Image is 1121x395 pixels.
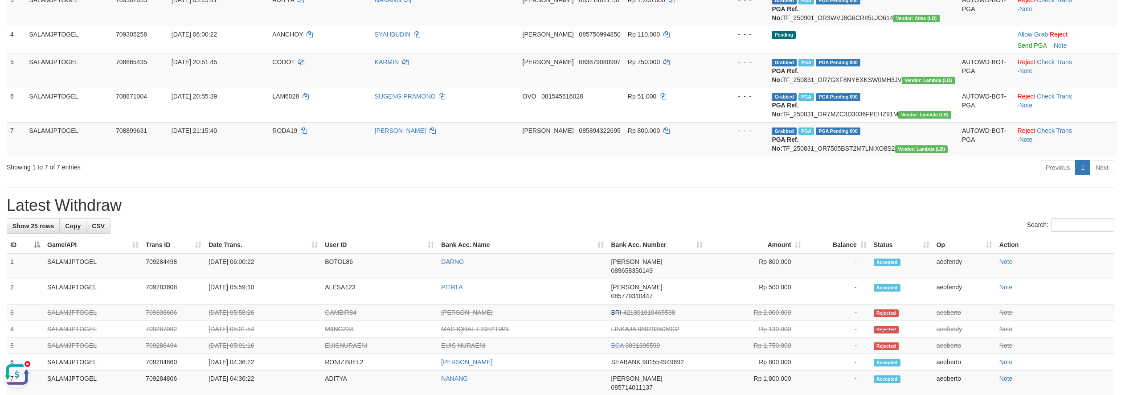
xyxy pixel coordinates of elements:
[768,122,958,156] td: TF_250831_OR7505BST2M7LNIXO8S2
[321,279,438,304] td: ALESA123
[1050,31,1068,38] a: Reject
[1054,42,1067,49] a: Note
[205,321,321,337] td: [DATE] 05:01:54
[44,279,142,304] td: SALAMJPTOGEL
[772,128,797,135] span: Grabbed
[768,53,958,88] td: TF_250831_OR7GXF8NYEXKSW0MH3JV
[874,309,899,317] span: Rejected
[874,259,900,266] span: Accepted
[1037,93,1072,100] a: Check Trans
[798,59,814,66] span: Marked by aeoameng
[772,5,798,21] b: PGA Ref. No:
[441,284,462,291] a: PITRI A
[1051,218,1114,232] input: Search:
[441,342,486,349] a: EUIS NURAENI
[7,253,44,279] td: 1
[1019,67,1033,74] a: Note
[706,253,805,279] td: Rp 800,000
[7,197,1114,214] h1: Latest Withdraw
[816,59,860,66] span: PGA Pending
[805,321,870,337] td: -
[116,58,147,66] span: 708865435
[714,92,765,101] div: - - -
[611,309,621,316] span: BRI
[933,354,996,370] td: aeoberto
[805,279,870,304] td: -
[805,337,870,354] td: -
[375,127,426,134] a: [PERSON_NAME]
[375,58,399,66] a: KARMIN
[902,77,955,84] span: Vendor URL: https://dashboard.q2checkout.com/secure
[1040,160,1076,175] a: Previous
[272,93,299,100] span: LAM6028
[628,127,660,134] span: Rp 800.000
[172,58,217,66] span: [DATE] 20:51:45
[7,26,25,53] td: 4
[898,111,951,119] span: Vendor URL: https://dashboard.q2checkout.com/secure
[933,304,996,321] td: aeoberto
[628,31,660,38] span: Rp 110.000
[999,258,1013,265] a: Note
[874,342,899,350] span: Rejected
[714,126,765,135] div: - - -
[805,304,870,321] td: -
[23,2,32,11] div: new message indicator
[65,222,81,230] span: Copy
[7,337,44,354] td: 5
[706,237,805,253] th: Amount: activate to sort column ascending
[611,267,652,274] span: Copy 089658350149 to clipboard
[1014,122,1117,156] td: · ·
[438,237,607,253] th: Bank Acc. Name: activate to sort column ascending
[375,93,436,100] a: SUGENG PRAMONO
[933,237,996,253] th: Op: activate to sort column ascending
[895,145,948,153] span: Vendor URL: https://dashboard.q2checkout.com/secure
[1075,160,1090,175] a: 1
[7,53,25,88] td: 5
[441,358,492,366] a: [PERSON_NAME]
[607,237,706,253] th: Bank Acc. Number: activate to sort column ascending
[1014,26,1117,53] td: ·
[44,253,142,279] td: SALAMJPTOGEL
[172,127,217,134] span: [DATE] 21:15:40
[1027,218,1114,232] label: Search:
[92,222,105,230] span: CSV
[999,358,1013,366] a: Note
[59,218,86,234] a: Copy
[1037,58,1072,66] a: Check Trans
[541,93,583,100] span: Copy 081545616028 to clipboard
[611,325,636,333] span: LINKAJA
[142,253,205,279] td: 709284498
[772,67,798,83] b: PGA Ref. No:
[999,325,1013,333] a: Note
[441,375,468,382] a: NANANG
[142,304,205,321] td: 709303606
[523,58,574,66] span: [PERSON_NAME]
[999,375,1013,382] a: Note
[7,321,44,337] td: 4
[142,321,205,337] td: 709287082
[625,342,660,349] span: Copy 3031306599 to clipboard
[623,309,675,316] span: Copy 421801010465538 to clipboard
[996,237,1114,253] th: Action
[7,218,60,234] a: Show 25 rows
[1019,136,1033,143] a: Note
[706,354,805,370] td: Rp 800,000
[706,304,805,321] td: Rp 2,000,000
[706,321,805,337] td: Rp 139,000
[579,58,620,66] span: Copy 083879080997 to clipboard
[172,93,217,100] span: [DATE] 20:55:39
[44,237,142,253] th: Game/API: activate to sort column ascending
[321,304,438,321] td: GAMBIR84
[611,358,640,366] span: SEABANK
[25,53,112,88] td: SALAMJPTOGEL
[86,218,110,234] a: CSV
[1018,42,1047,49] a: Send PGA
[714,30,765,39] div: - - -
[116,93,147,100] span: 708871004
[870,237,933,253] th: Status: activate to sort column ascending
[375,31,411,38] a: SYAHBUDIN
[142,337,205,354] td: 709286494
[1090,160,1114,175] a: Next
[816,128,860,135] span: PGA Pending
[798,93,814,101] span: Marked by aeoameng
